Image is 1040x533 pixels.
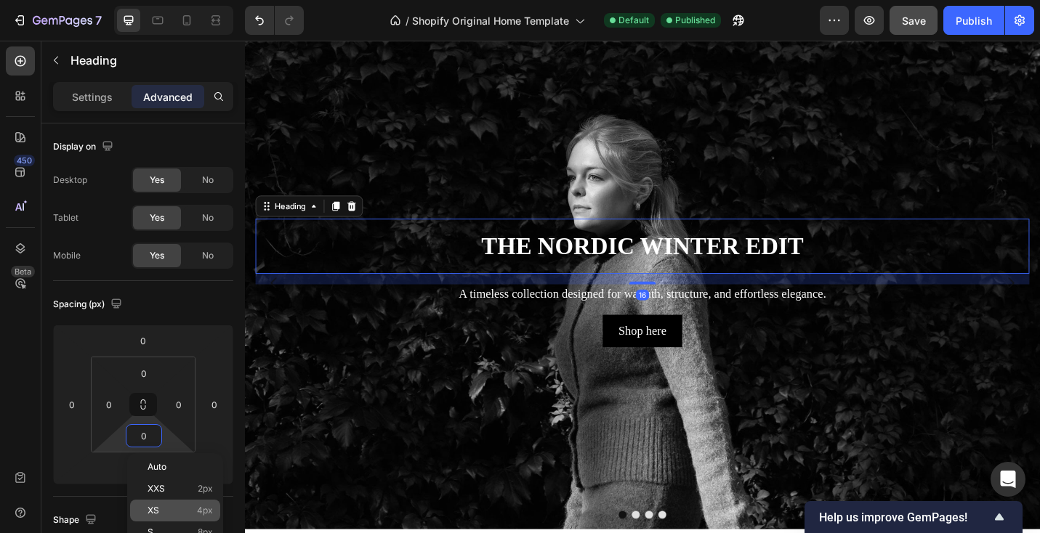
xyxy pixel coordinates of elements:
input: 0px [129,425,158,447]
span: 2px [198,484,213,494]
div: Mobile [53,249,81,262]
div: Display on [53,137,116,157]
button: Dot [410,516,419,524]
div: Beta [11,266,35,277]
div: Undo/Redo [245,6,304,35]
div: Rich Text Editor. Editing area: main [12,267,860,288]
div: Tablet [53,211,78,224]
div: Heading [30,175,70,188]
p: Heading [70,52,227,69]
input: 0px [129,362,158,384]
input: 0px [98,394,120,415]
div: Spacing (px) [53,295,125,314]
span: No [202,249,214,262]
div: Desktop [53,174,87,187]
span: / [406,13,409,28]
p: THE NORDIC WINTER EDIT [13,197,859,254]
button: Carousel Next Arrow [820,245,860,286]
span: XS [148,505,159,516]
button: Dot [454,516,462,524]
div: 450 [14,155,35,166]
button: Save [890,6,938,35]
h2: Rich Text Editor. Editing area: main [12,195,860,256]
button: Show survey - Help us improve GemPages! [819,508,1008,526]
span: Auto [148,462,166,472]
span: Default [618,14,649,27]
p: 7 [95,12,102,29]
button: 7 [6,6,108,35]
span: 4px [197,505,213,516]
button: <p>Shop here</p> [392,301,480,336]
span: XXS [148,484,165,494]
span: No [202,174,214,187]
button: Dot [424,516,433,524]
div: Publish [956,13,992,28]
span: Yes [150,174,164,187]
button: Publish [943,6,1004,35]
div: 16 [429,273,443,285]
p: Shop here [410,309,462,327]
button: Dot [439,516,448,524]
input: 0px [168,394,190,415]
span: Yes [150,211,164,224]
input: 0 [203,394,225,415]
span: Save [902,15,926,27]
span: Published [675,14,715,27]
p: Advanced [143,89,193,105]
iframe: Design area [245,41,1040,533]
input: 0 [61,394,83,415]
input: 0 [129,330,158,351]
p: A timeless collection designed for warmth, structure, and effortless elegance. [13,269,859,287]
span: Help us improve GemPages! [819,510,991,524]
span: Yes [150,249,164,262]
span: Shopify Original Home Template [412,13,569,28]
div: Open Intercom Messenger [991,462,1025,497]
span: No [202,211,214,224]
p: Settings [72,89,113,105]
div: Shape [53,510,100,530]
